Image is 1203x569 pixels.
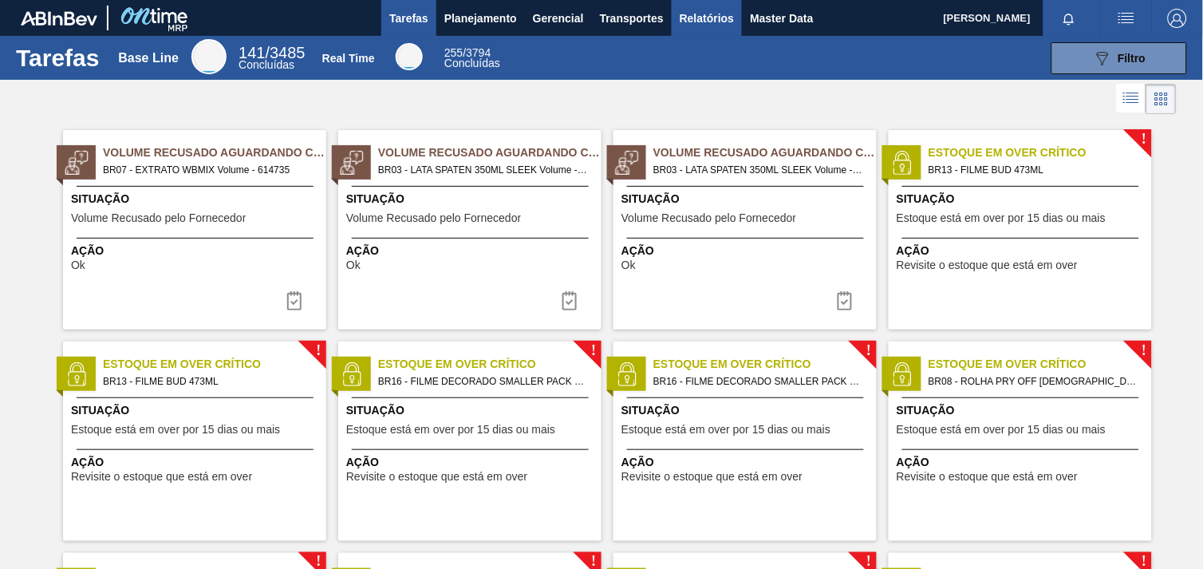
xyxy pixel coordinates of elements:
span: BR13 - FILME BUD 473ML [103,373,314,390]
span: / 3794 [444,46,491,59]
span: Ok [621,259,636,271]
span: ! [866,345,871,357]
div: Real Time [322,52,375,65]
span: Ação [621,243,873,259]
span: Filtro [1118,52,1146,65]
span: Estoque está em over por 15 dias ou mais [71,424,280,436]
span: BR13 - FILME BUD 473ML [929,161,1139,179]
div: Real Time [444,48,500,69]
span: / 3485 [239,44,305,61]
img: status [65,362,89,386]
span: Situação [621,191,873,207]
img: status [890,151,914,175]
span: Situação [897,402,1148,419]
div: Completar tarefa: 30406204 [826,285,864,317]
span: Ação [71,243,322,259]
span: ! [1142,345,1146,357]
span: Estoque em Over Crítico [103,356,326,373]
span: Situação [346,402,598,419]
span: Revisite o estoque que está em over [897,259,1078,271]
span: Ação [71,454,322,471]
span: Volume Recusado pelo Fornecedor [346,212,521,224]
span: BR08 - ROLHA PRY OFF BRAHMA 300ML [929,373,1139,390]
span: ! [316,345,321,357]
span: ! [1142,556,1146,568]
span: BR03 - LATA SPATEN 350ML SLEEK Volume - 629876 [378,161,589,179]
span: Ok [346,259,361,271]
span: Volume Recusado pelo Fornecedor [621,212,796,224]
span: Concluídas [239,58,294,71]
button: icon-task-complete [275,285,314,317]
span: Ação [897,243,1148,259]
span: Concluídas [444,57,500,69]
span: Situação [897,191,1148,207]
img: userActions [1117,9,1136,28]
span: Ação [621,454,873,471]
span: Master Data [750,9,813,28]
span: Volume Recusado Aguardando Ciência [653,144,877,161]
span: 255 [444,46,463,59]
span: Situação [621,402,873,419]
span: ! [866,556,871,568]
span: Revisite o estoque que está em over [621,471,803,483]
span: Volume Recusado pelo Fornecedor [71,212,246,224]
span: Situação [71,402,322,419]
div: Base Line [118,51,179,65]
span: ! [1142,133,1146,145]
img: status [65,151,89,175]
span: Ação [346,454,598,471]
img: status [615,362,639,386]
span: Volume Recusado Aguardando Ciência [378,144,601,161]
span: BR07 - EXTRATO WBMIX Volume - 614735 [103,161,314,179]
span: Revisite o estoque que está em over [897,471,1078,483]
span: Ação [346,243,598,259]
span: Revisite o estoque que está em over [71,471,252,483]
img: TNhmsLtSVTkK8tSr43FrP2fwEKptu5GPRR3wAAAABJRU5ErkJggg== [21,11,97,26]
button: Notificações [1043,7,1095,30]
button: icon-task-complete [550,285,589,317]
button: Filtro [1051,42,1187,74]
img: Logout [1168,9,1187,28]
div: Base Line [239,46,305,70]
span: ! [591,345,596,357]
span: Revisite o estoque que está em over [346,471,527,483]
span: Planejamento [444,9,517,28]
span: Gerencial [533,9,584,28]
span: Situação [346,191,598,207]
img: icon-task-complete [560,291,579,310]
span: Situação [71,191,322,207]
span: ! [591,556,596,568]
img: icon-task-complete [835,291,854,310]
span: Estoque está em over por 15 dias ou mais [897,424,1106,436]
span: Transportes [600,9,664,28]
span: Estoque em Over Crítico [378,356,601,373]
img: status [615,151,639,175]
div: Real Time [396,43,423,70]
span: Estoque em Over Crítico [929,144,1152,161]
div: Base Line [191,39,227,74]
span: BR16 - FILME DECORADO SMALLER PACK 269ML [378,373,589,390]
span: Relatórios [680,9,734,28]
span: Estoque em Over Crítico [929,356,1152,373]
span: Estoque está em over por 15 dias ou mais [621,424,830,436]
span: Volume Recusado Aguardando Ciência [103,144,326,161]
div: Completar tarefa: 30406203 [550,285,589,317]
div: Completar tarefa: 30405733 [275,285,314,317]
span: ! [316,556,321,568]
img: status [890,362,914,386]
button: icon-task-complete [826,285,864,317]
span: Estoque está em over por 15 dias ou mais [897,212,1106,224]
span: BR16 - FILME DECORADO SMALLER PACK 269ML [653,373,864,390]
div: Visão em Cards [1146,84,1177,114]
span: Tarefas [389,9,428,28]
div: Visão em Lista [1117,84,1146,114]
img: status [340,151,364,175]
span: 141 [239,44,265,61]
span: Estoque está em over por 15 dias ou mais [346,424,555,436]
img: icon-task-complete [285,291,304,310]
img: status [340,362,364,386]
h1: Tarefas [16,49,100,67]
span: BR03 - LATA SPATEN 350ML SLEEK Volume - 629878 [653,161,864,179]
span: Ok [71,259,85,271]
span: Estoque em Over Crítico [653,356,877,373]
